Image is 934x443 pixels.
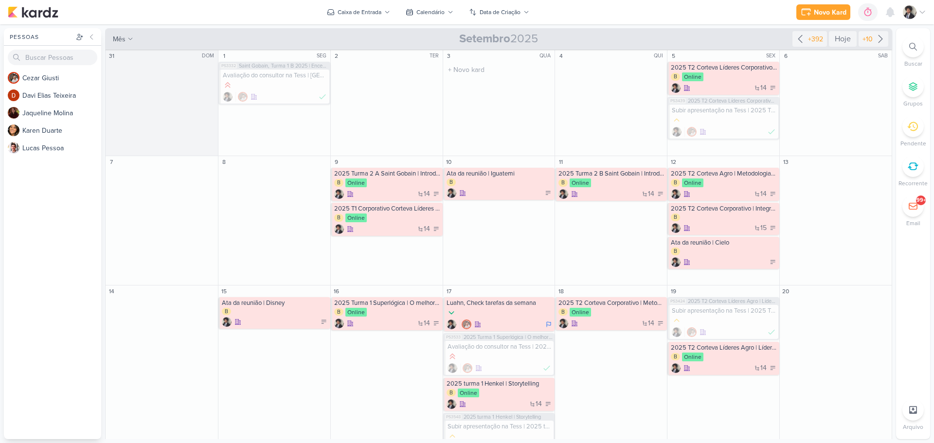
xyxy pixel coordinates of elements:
div: Colaboradores: Cezar Giusti [235,92,248,102]
img: Pedro Luahn Simões [334,319,344,328]
div: Avaliação do consultor na Tess | Saint Gobain, Turma 1 B 2025 | Encerramento [223,71,327,79]
div: Criador(a): Pedro Luahn Simões [448,363,457,373]
div: Online [682,178,703,187]
div: Online [682,353,703,361]
img: Pedro Luahn Simões [672,127,682,137]
div: 2025 T2 Corteva Corporativo | Metodologias Ágeis [558,299,665,307]
img: Pedro Luahn Simões [222,317,232,327]
span: 2025 turma 1 Henkel | Storytelling [464,414,541,420]
div: Colaboradores: Cezar Giusti [684,127,697,137]
button: Novo Kard [796,4,850,20]
div: Prioridade Média [672,316,682,325]
div: Finalizado [768,127,775,137]
div: Prioridade Média [672,115,682,125]
div: 9 [332,157,341,167]
div: 1 [219,51,229,61]
span: 14 [760,85,767,91]
div: Hoje [829,31,857,47]
div: B [558,179,568,187]
div: 6 [781,51,790,61]
span: 2025 Turma 1 Superlógica | O melhor do Conflito [464,335,553,340]
div: Criador(a): Pedro Luahn Simões [334,224,344,234]
img: Pedro Luahn Simões [447,319,456,329]
img: Jaqueline Molina [8,107,19,119]
div: Prioridade Baixa [447,308,456,318]
div: L u c a s P e s s o a [22,143,101,153]
span: Saint Gobain, Turma 1 B 2025 | Encerramento [239,63,328,69]
div: 4 [556,51,566,61]
img: Karen Duarte [8,124,19,136]
span: 14 [536,401,542,408]
div: 7 [107,157,116,167]
img: Cezar Giusti [463,363,472,373]
div: B [671,179,680,187]
div: A Fazer [657,320,664,327]
div: Ata da reunião | Cielo [671,239,777,247]
div: 12 [668,157,678,167]
p: Recorrente [898,179,928,188]
span: 2025 [459,31,538,47]
div: QUA [539,52,554,60]
div: Subir apresentação na Tess | 2025 T2 Corteva Líderes Agro | Líder Formador [672,307,776,315]
span: 2025 T2 Corteva Líderes Corporativo | Líder Formador [688,98,777,104]
div: Online [570,308,591,317]
div: 2025 T2 Corteva Líderes Corporativo | Líder Formador [671,64,777,71]
div: Pessoas [8,33,74,41]
div: Criador(a): Pedro Luahn Simões [671,83,681,93]
div: A Fazer [770,259,776,266]
img: Lucas Pessoa [8,142,19,154]
img: Pedro Luahn Simões [672,327,682,337]
input: + Novo kard [445,64,553,76]
div: Prioridade Alta [448,352,457,361]
div: 2025 T2 Corteva Agro | Metodologias Ágeis [671,170,777,177]
div: 2025 Turma 2 B Saint Gobain | Introdução ao Projeto de estágio [558,170,665,177]
img: Pedro Luahn Simões [334,224,344,234]
span: 14 [648,191,654,197]
div: B [558,308,568,316]
div: SEX [766,52,778,60]
div: QUI [654,52,666,60]
div: Criador(a): Pedro Luahn Simões [447,319,456,329]
span: PS3548 [445,414,462,420]
span: PS3332 [220,63,237,69]
div: 2025 T2 Corteva Corporativo | Integração [671,205,777,213]
span: 14 [760,365,767,372]
div: B [671,353,680,361]
div: Criador(a): Pedro Luahn Simões [558,319,568,328]
div: A Fazer [657,191,664,197]
div: 13 [781,157,790,167]
img: Pedro Luahn Simões [671,363,681,373]
div: Colaboradores: Cezar Giusti [460,363,472,373]
div: Finalizado [543,363,551,373]
input: Buscar Pessoas [8,50,97,65]
div: Criador(a): Pedro Luahn Simões [223,92,233,102]
div: 5 [668,51,678,61]
div: A Fazer [433,226,440,232]
div: A Fazer [545,190,552,196]
div: 17 [444,286,454,296]
img: Pedro Luahn Simões [558,319,568,328]
img: Cezar Giusti [687,327,697,337]
div: 18 [556,286,566,296]
div: Criador(a): Pedro Luahn Simões [447,399,456,409]
div: Criador(a): Pedro Luahn Simões [671,189,681,199]
div: A Fazer [545,401,552,408]
div: K a r e n D u a r t e [22,125,101,136]
div: Criador(a): Pedro Luahn Simões [222,317,232,327]
div: B [334,179,343,187]
p: Buscar [904,59,922,68]
div: Ata da reunião | Iguatemi [447,170,553,177]
strong: Setembro [459,32,510,46]
img: Pedro Luahn Simões [447,399,456,409]
div: 19 [668,286,678,296]
div: A Fazer [770,225,776,231]
img: Cezar Giusti [462,319,471,329]
div: +10 [861,34,875,44]
img: Davi Elias Teixeira [8,89,19,101]
div: Criador(a): Pedro Luahn Simões [558,189,568,199]
img: kardz.app [8,6,58,18]
div: Criador(a): Pedro Luahn Simões [334,319,344,328]
div: DOM [202,52,217,60]
div: SEG [317,52,329,60]
div: Criador(a): Pedro Luahn Simões [671,363,681,373]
